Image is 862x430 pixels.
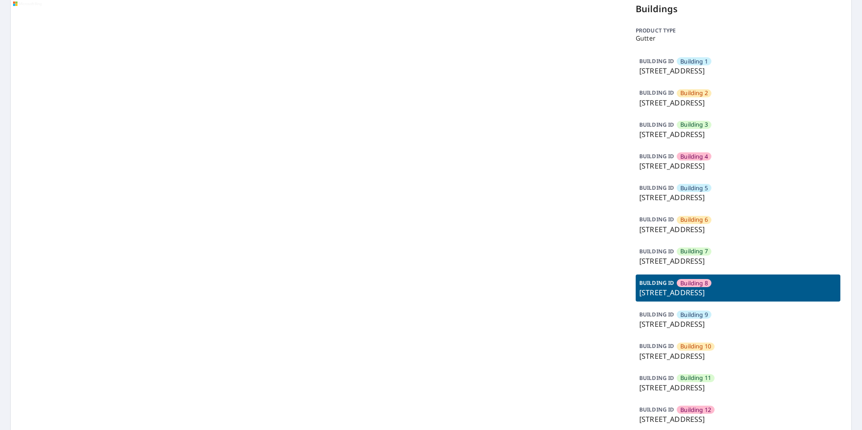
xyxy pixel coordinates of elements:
p: Product type [636,27,840,35]
p: BUILDING ID [639,279,674,287]
span: Building 6 [680,215,708,224]
p: [STREET_ADDRESS] [639,287,837,298]
span: Building 11 [680,374,711,382]
p: BUILDING ID [639,342,674,350]
p: BUILDING ID [639,89,674,96]
span: Building 5 [680,184,708,192]
span: Building 3 [680,120,708,129]
p: BUILDING ID [639,57,674,65]
p: [STREET_ADDRESS] [639,256,837,266]
p: [STREET_ADDRESS] [639,319,837,329]
p: Buildings [636,2,840,16]
p: BUILDING ID [639,247,674,255]
p: [STREET_ADDRESS] [639,414,837,425]
span: Building 1 [680,57,708,66]
p: [STREET_ADDRESS] [639,192,837,203]
p: BUILDING ID [639,121,674,128]
p: Gutter [636,35,840,42]
p: BUILDING ID [639,152,674,160]
span: Building 2 [680,89,708,97]
span: Building 10 [680,342,711,351]
p: BUILDING ID [639,374,674,382]
p: [STREET_ADDRESS] [639,224,837,235]
p: BUILDING ID [639,215,674,223]
p: BUILDING ID [639,406,674,413]
span: Building 7 [680,247,708,256]
span: Building 4 [680,152,708,161]
p: [STREET_ADDRESS] [639,160,837,171]
span: Building 8 [680,279,708,288]
p: [STREET_ADDRESS] [639,97,837,108]
p: [STREET_ADDRESS] [639,351,837,361]
p: [STREET_ADDRESS] [639,65,837,76]
p: BUILDING ID [639,311,674,318]
p: BUILDING ID [639,184,674,192]
span: Building 9 [680,311,708,319]
p: [STREET_ADDRESS] [639,382,837,393]
p: [STREET_ADDRESS] [639,129,837,140]
span: Building 12 [680,406,711,414]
